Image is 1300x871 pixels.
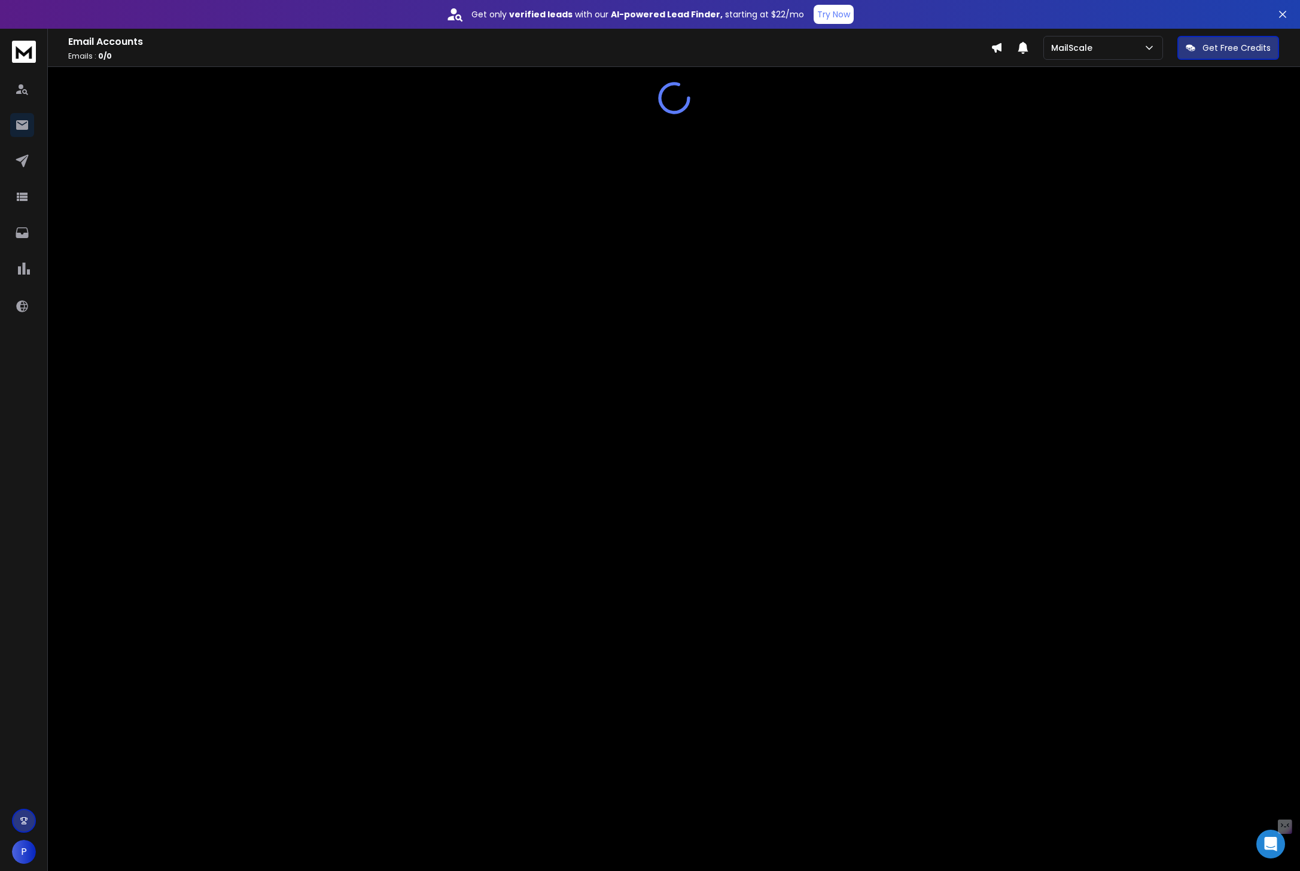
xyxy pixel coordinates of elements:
p: Get Free Credits [1202,42,1271,54]
p: Emails : [68,51,991,61]
button: Get Free Credits [1177,36,1279,60]
button: P [12,840,36,864]
p: Try Now [817,8,850,20]
button: Try Now [814,5,854,24]
strong: verified leads [509,8,573,20]
p: Get only with our starting at $22/mo [471,8,804,20]
span: 0 / 0 [98,51,112,61]
div: Open Intercom Messenger [1256,830,1285,858]
h1: Email Accounts [68,35,991,49]
img: logo [12,41,36,63]
strong: AI-powered Lead Finder, [611,8,723,20]
p: MailScale [1051,42,1097,54]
